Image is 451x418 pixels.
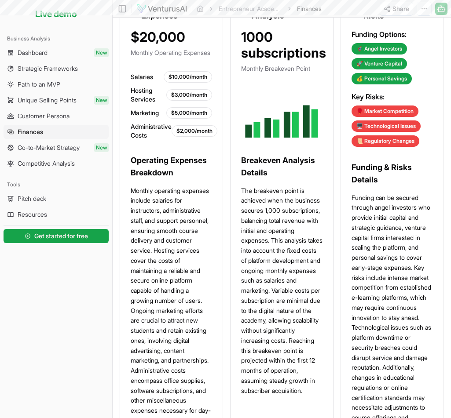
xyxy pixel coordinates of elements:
a: Get started for free [4,227,109,245]
h3: Funding & Risks Details [352,161,433,186]
a: Path to an MVP [4,77,109,91]
span: Path to an MVP [18,80,60,89]
div: $20,000 [131,29,212,45]
a: Pitch deck [4,192,109,206]
span: Dashboard [18,48,48,57]
div: Tools [4,178,109,192]
div: Business Analysis [4,32,109,46]
h3: Funding Options: [352,29,433,40]
a: Go-to-Market StrategyNew [4,141,109,155]
div: $3,000/month [166,89,212,101]
a: Competitive Analysis [4,156,109,171]
span: New [94,96,109,105]
span: Strategic Frameworks [18,64,78,73]
p: Monthly Operating Expenses [131,48,212,57]
span: Customer Persona [18,112,70,120]
div: 🖥️ Technological Issues [352,120,421,132]
span: Administrative Costs [131,122,172,140]
span: Hosting Services [131,86,166,104]
a: DashboardNew [4,46,109,60]
div: 🦸‍♂️ Angel Investors [352,43,407,55]
p: The breakeven point is achieved when the business secures 1,000 subscriptions, balancing total re... [241,186,323,396]
div: $5,000/month [166,107,212,119]
span: Unique Selling Points [18,96,77,105]
span: New [94,143,109,152]
div: $10,000/month [164,71,212,83]
span: New [94,48,109,57]
div: 1000 subscriptions [241,29,323,61]
span: Resources [18,210,47,219]
div: 🥊 Market Competition [352,105,418,117]
h3: Breakeven Analysis Details [241,154,323,179]
span: Go-to-Market Strategy [18,143,80,152]
span: Salaries [131,73,153,81]
p: Monthly Breakeven Point [241,64,323,73]
span: Finances [18,127,43,136]
span: Competitive Analysis [18,159,75,168]
a: Customer Persona [4,109,109,123]
span: Marketing [131,109,159,117]
div: 📜 Regulatory Changes [352,135,419,147]
span: Get started for free [34,232,88,240]
a: Strategic Frameworks [4,62,109,76]
div: $2,000/month [172,125,217,137]
a: Unique Selling PointsNew [4,93,109,107]
div: 🚀 Venture Capital [352,58,407,69]
a: Resources [4,207,109,222]
div: 💰 Personal Savings [352,73,412,84]
a: Finances [4,125,109,139]
span: Pitch deck [18,194,46,203]
button: Get started for free [4,229,109,243]
h3: Operating Expenses Breakdown [131,154,212,179]
h3: Key Risks: [352,91,433,102]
